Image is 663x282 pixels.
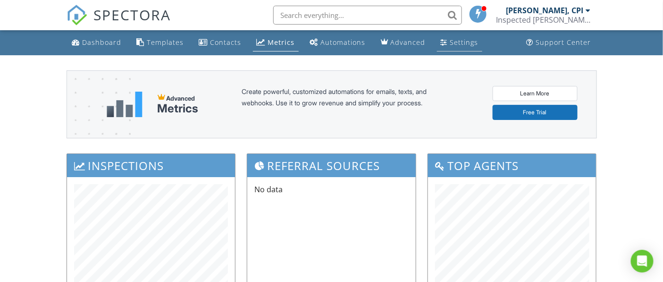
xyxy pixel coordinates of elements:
div: Dashboard [83,38,122,47]
div: Automations [321,38,366,47]
div: Support Center [536,38,591,47]
div: Create powerful, customized automations for emails, texts, and webhooks. Use it to grow revenue a... [242,86,449,123]
a: Metrics [253,34,299,51]
a: Automations (Basic) [306,34,369,51]
div: Templates [147,38,184,47]
a: Advanced [377,34,429,51]
div: Contacts [210,38,242,47]
div: Advanced [391,38,426,47]
input: Search everything... [273,6,462,25]
a: Free Trial [493,105,578,120]
div: Metrics [158,102,199,115]
a: Templates [133,34,188,51]
a: Dashboard [68,34,126,51]
div: [PERSON_NAME], CPI [506,6,584,15]
a: Contacts [195,34,245,51]
img: advanced-banner-bg-f6ff0eecfa0ee76150a1dea9fec4b49f333892f74bc19f1b897a312d7a1b2ff3.png [67,71,131,175]
div: Settings [450,38,478,47]
div: Inspected Moore, LLC [496,15,591,25]
a: Settings [437,34,482,51]
h3: Referral Sources [247,154,416,177]
div: Metrics [268,38,295,47]
h3: Inspections [67,154,235,177]
img: metrics-aadfce2e17a16c02574e7fc40e4d6b8174baaf19895a402c862ea781aae8ef5b.svg [107,92,143,117]
h3: Top Agents [428,154,596,177]
img: The Best Home Inspection Software - Spectora [67,5,87,26]
a: SPECTORA [67,13,171,33]
a: Learn More [493,86,578,101]
span: Advanced [167,94,195,102]
div: Open Intercom Messenger [631,250,654,273]
a: Support Center [523,34,595,51]
span: SPECTORA [94,5,171,25]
